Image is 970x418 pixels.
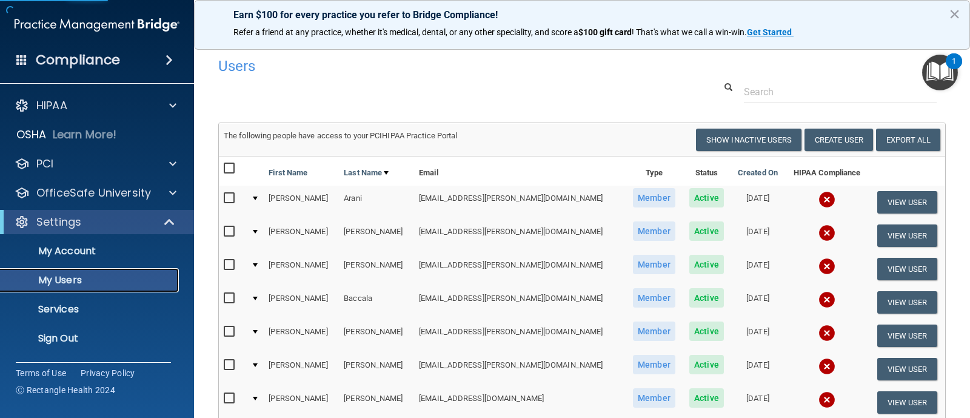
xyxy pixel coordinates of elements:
[15,13,179,37] img: PMB logo
[683,157,731,186] th: Status
[804,129,873,151] button: Create User
[264,252,339,286] td: [PERSON_NAME]
[8,303,173,315] p: Services
[36,157,53,171] p: PCI
[818,358,835,375] img: cross.ca9f0e7f.svg
[8,245,173,257] p: My Account
[414,352,626,386] td: [EMAIL_ADDRESS][PERSON_NAME][DOMAIN_NAME]
[633,388,675,408] span: Member
[785,157,869,186] th: HIPAA Compliance
[731,319,785,352] td: [DATE]
[264,286,339,319] td: [PERSON_NAME]
[952,61,956,77] div: 1
[689,322,724,341] span: Active
[731,286,785,319] td: [DATE]
[414,319,626,352] td: [EMAIL_ADDRESS][PERSON_NAME][DOMAIN_NAME]
[626,157,683,186] th: Type
[876,129,940,151] a: Export All
[339,352,414,386] td: [PERSON_NAME]
[233,27,578,37] span: Refer a friend at any practice, whether it's medical, dental, or any other speciality, and score a
[414,219,626,252] td: [EMAIL_ADDRESS][PERSON_NAME][DOMAIN_NAME]
[818,191,835,208] img: cross.ca9f0e7f.svg
[949,4,960,24] button: Close
[339,319,414,352] td: [PERSON_NAME]
[633,288,675,308] span: Member
[224,131,458,140] span: The following people have access to your PCIHIPAA Practice Portal
[36,186,151,200] p: OfficeSafe University
[738,166,778,180] a: Created On
[633,255,675,274] span: Member
[218,58,635,74] h4: Users
[689,388,724,408] span: Active
[731,186,785,219] td: [DATE]
[36,52,120,69] h4: Compliance
[877,258,937,280] button: View User
[632,27,747,37] span: ! That's what we call a win-win.
[744,81,937,103] input: Search
[818,325,835,342] img: cross.ca9f0e7f.svg
[633,322,675,341] span: Member
[339,219,414,252] td: [PERSON_NAME]
[414,252,626,286] td: [EMAIL_ADDRESS][PERSON_NAME][DOMAIN_NAME]
[264,352,339,386] td: [PERSON_NAME]
[344,166,389,180] a: Last Name
[15,98,176,113] a: HIPAA
[414,286,626,319] td: [EMAIL_ADDRESS][PERSON_NAME][DOMAIN_NAME]
[747,27,792,37] strong: Get Started
[877,391,937,414] button: View User
[633,221,675,241] span: Member
[747,27,794,37] a: Get Started
[8,332,173,345] p: Sign Out
[339,186,414,219] td: Arani
[15,215,176,229] a: Settings
[877,358,937,380] button: View User
[264,186,339,219] td: [PERSON_NAME]
[818,258,835,275] img: cross.ca9f0e7f.svg
[81,367,135,379] a: Privacy Policy
[689,288,724,308] span: Active
[233,9,931,21] p: Earn $100 for every practice you refer to Bridge Compliance!
[16,127,47,142] p: OSHA
[15,157,176,171] a: PCI
[16,384,115,396] span: Ⓒ Rectangle Health 2024
[8,274,173,286] p: My Users
[689,255,724,274] span: Active
[731,219,785,252] td: [DATE]
[578,27,632,37] strong: $100 gift card
[15,186,176,200] a: OfficeSafe University
[414,157,626,186] th: Email
[818,224,835,241] img: cross.ca9f0e7f.svg
[689,188,724,207] span: Active
[731,352,785,386] td: [DATE]
[689,221,724,241] span: Active
[339,286,414,319] td: Baccala
[53,127,117,142] p: Learn More!
[877,325,937,347] button: View User
[269,166,307,180] a: First Name
[818,291,835,308] img: cross.ca9f0e7f.svg
[339,252,414,286] td: [PERSON_NAME]
[689,355,724,374] span: Active
[877,291,937,314] button: View User
[922,55,958,90] button: Open Resource Center, 1 new notification
[877,191,937,214] button: View User
[264,319,339,352] td: [PERSON_NAME]
[414,186,626,219] td: [EMAIL_ADDRESS][PERSON_NAME][DOMAIN_NAME]
[877,224,937,247] button: View User
[16,367,66,379] a: Terms of Use
[633,355,675,374] span: Member
[264,219,339,252] td: [PERSON_NAME]
[696,129,801,151] button: Show Inactive Users
[633,188,675,207] span: Member
[818,391,835,408] img: cross.ca9f0e7f.svg
[36,98,67,113] p: HIPAA
[36,215,81,229] p: Settings
[731,252,785,286] td: [DATE]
